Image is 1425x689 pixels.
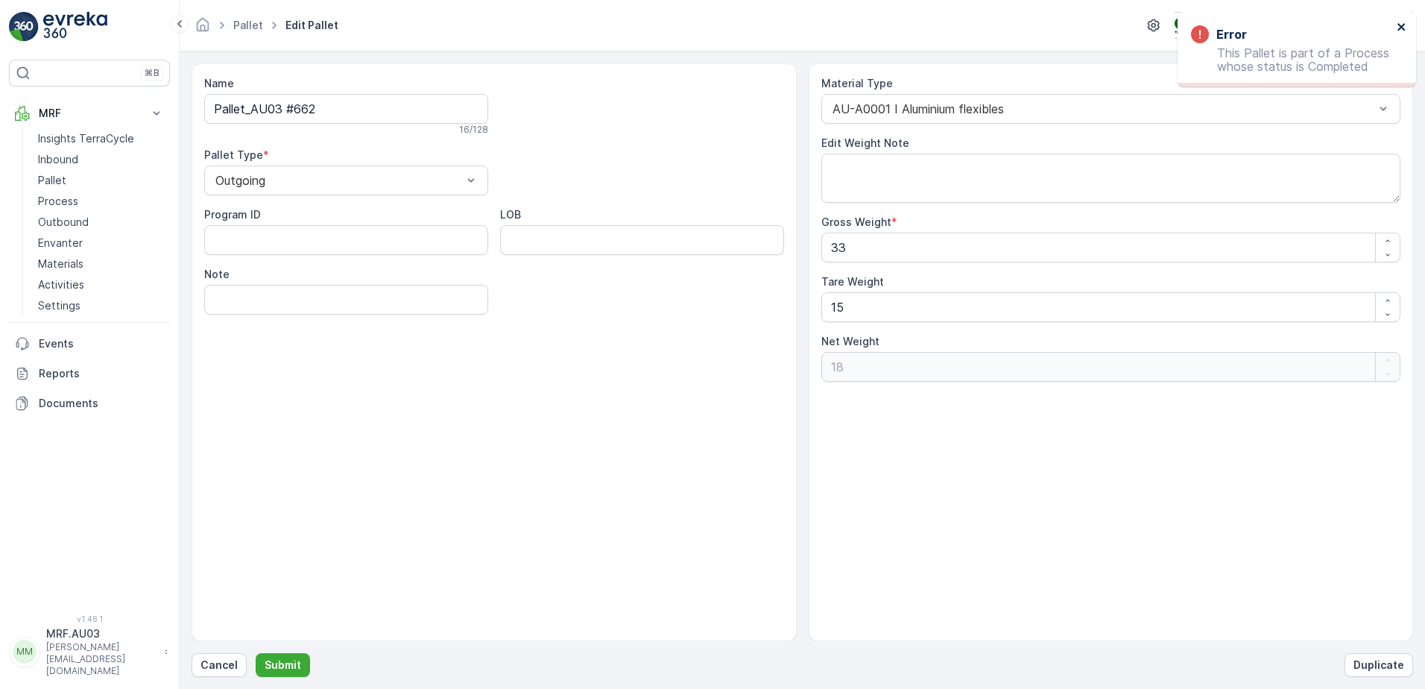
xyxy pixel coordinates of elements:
a: Inbound [32,149,170,170]
span: v 1.48.1 [9,614,170,623]
p: MRF.AU03 [46,626,157,641]
a: Pallet [233,19,263,31]
a: Homepage [195,22,211,35]
label: Note [204,268,230,280]
img: logo [9,12,39,42]
h3: Error [1216,25,1247,43]
button: TerraCycle-AU03-Mambourin(+10:00) [1175,12,1413,39]
p: Events [39,336,164,351]
p: Pallet [38,173,66,188]
p: Outbound [38,215,89,230]
p: This Pallet is part of a Process whose status is Completed [1191,46,1392,73]
button: close [1397,21,1407,35]
label: Program ID [204,208,261,221]
p: Inbound [38,152,78,167]
p: Settings [38,298,80,313]
p: Reports [39,366,164,381]
p: ⌘B [145,67,159,79]
p: 16 / 128 [459,124,488,136]
a: Insights TerraCycle [32,128,170,149]
button: Duplicate [1345,653,1413,677]
p: Duplicate [1353,658,1404,673]
button: Submit [256,653,310,677]
a: Settings [32,295,170,316]
a: Envanter [32,233,170,254]
img: logo_light-DOdMpM7g.png [43,12,107,42]
button: MMMRF.AU03[PERSON_NAME][EMAIL_ADDRESS][DOMAIN_NAME] [9,626,170,677]
label: Name [204,77,234,89]
span: Edit Pallet [282,18,341,33]
label: Material Type [821,77,893,89]
img: image_D6FFc8H.png [1175,17,1198,34]
a: Events [9,329,170,359]
a: Outbound [32,212,170,233]
p: [PERSON_NAME][EMAIL_ADDRESS][DOMAIN_NAME] [46,641,157,677]
a: Documents [9,388,170,418]
p: Submit [265,658,301,673]
a: Materials [32,254,170,274]
a: Reports [9,359,170,388]
label: Net Weight [821,335,879,347]
label: Tare Weight [821,275,884,288]
label: Gross Weight [821,215,891,228]
a: Activities [32,274,170,295]
a: Pallet [32,170,170,191]
p: Materials [38,257,83,271]
p: Activities [38,277,84,292]
p: Envanter [38,236,83,251]
label: Pallet Type [204,148,263,161]
label: Edit Weight Note [821,136,909,149]
p: MRF [39,106,140,121]
div: MM [13,640,37,664]
button: MRF [9,98,170,128]
p: Documents [39,396,164,411]
a: Process [32,191,170,212]
p: Cancel [200,658,238,673]
label: LOB [500,208,521,221]
button: Cancel [192,653,247,677]
p: Insights TerraCycle [38,131,134,146]
p: Process [38,194,78,209]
